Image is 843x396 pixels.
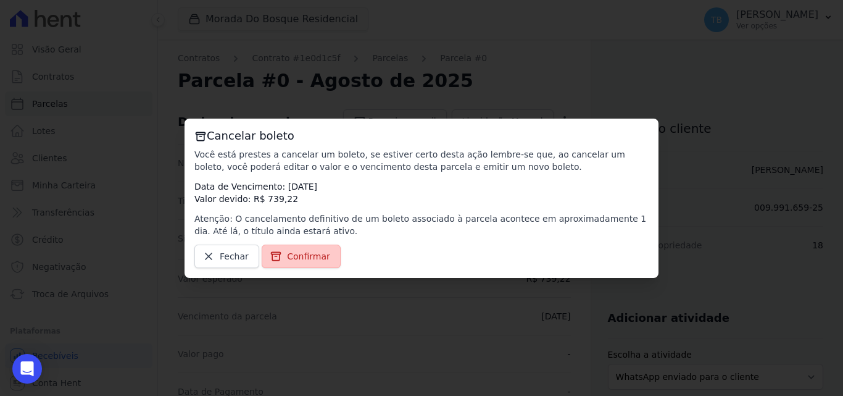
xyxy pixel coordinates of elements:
p: Você está prestes a cancelar um boleto, se estiver certo desta ação lembre-se que, ao cancelar um... [194,148,649,173]
span: Confirmar [287,250,330,263]
a: Fechar [194,245,259,268]
span: Fechar [220,250,249,263]
p: Data de Vencimento: [DATE] Valor devido: R$ 739,22 [194,180,649,205]
p: Atenção: O cancelamento definitivo de um boleto associado à parcela acontece em aproximadamente 1... [194,213,649,237]
a: Confirmar [262,245,341,268]
h3: Cancelar boleto [194,128,649,143]
div: Open Intercom Messenger [12,354,42,384]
